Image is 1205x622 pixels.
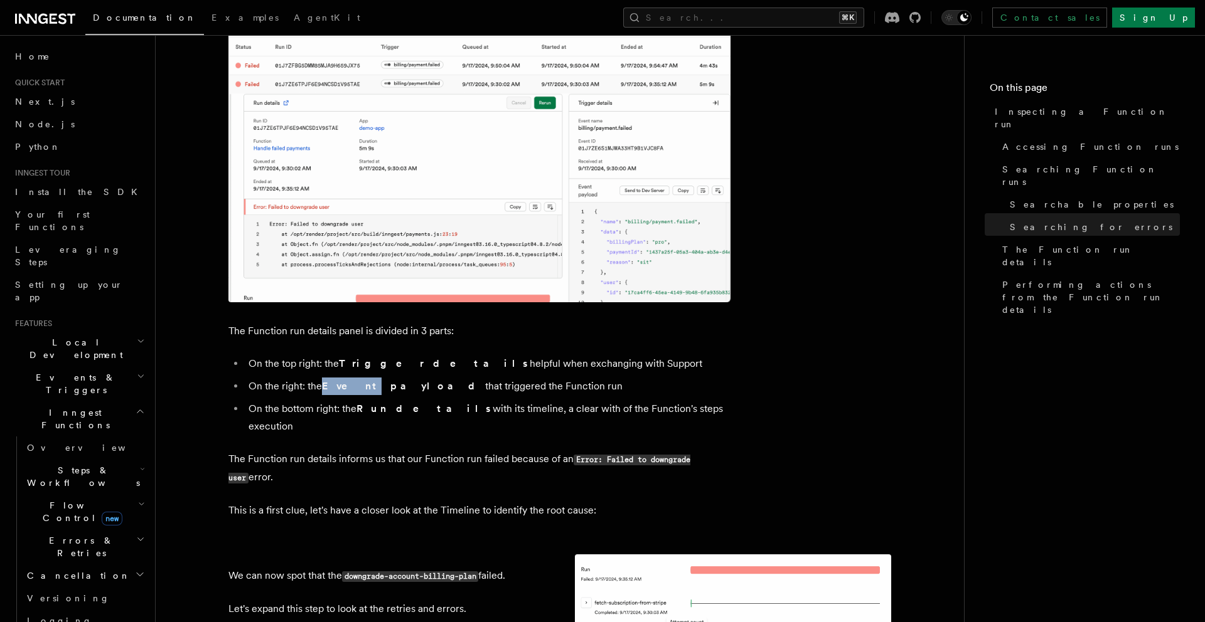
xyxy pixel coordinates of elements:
[22,564,147,587] button: Cancellation
[228,502,731,519] p: This is a first clue, let's have a closer look at the Timeline to identify the root cause:
[22,436,147,459] a: Overview
[10,90,147,113] a: Next.js
[22,534,136,559] span: Errors & Retries
[245,377,731,395] li: On the right: the that triggered the Function run
[10,113,147,135] a: Node.js
[85,4,204,35] a: Documentation
[10,331,147,366] button: Local Development
[1112,8,1195,28] a: Sign Up
[342,571,478,582] code: downgrade-account-billing-plan
[22,587,147,609] a: Versioning
[245,355,731,372] li: On the top right: the helpful when exchanging with Support
[10,371,137,396] span: Events & Triggers
[10,181,147,203] a: Install the SDK
[22,494,147,529] button: Flow Controlnew
[22,569,131,582] span: Cancellation
[339,357,530,369] strong: Trigger details
[15,50,50,63] span: Home
[15,280,123,302] span: Setting up your app
[992,8,1107,28] a: Contact sales
[10,406,136,431] span: Inngest Functions
[10,238,147,273] a: Leveraging Steps
[10,45,147,68] a: Home
[27,443,156,453] span: Overview
[15,142,61,152] span: Python
[228,14,731,302] img: The Function run details view displays the event payload on the left, some technical attributes (...
[997,158,1180,193] a: Searching Function runs
[228,322,731,340] p: The Function run details panel is divided in 3 parts:
[10,135,147,158] a: Python
[623,8,864,28] button: Search...⌘K
[1010,221,1172,233] span: Searching for errors
[990,100,1180,135] a: Inspecting a Function run
[995,105,1180,130] span: Inspecting a Function run
[1005,193,1180,216] a: Searchable properties
[102,512,122,525] span: new
[10,273,147,308] a: Setting up your app
[22,529,147,564] button: Errors & Retries
[941,10,972,25] button: Toggle dark mode
[15,245,121,267] span: Leveraging Steps
[22,499,138,524] span: Flow Control
[1010,198,1174,211] span: Searchable properties
[228,600,545,618] p: Let's expand this step to look at the retries and errors.
[245,400,731,435] li: On the bottom right: the with its timeline, a clear with of the Function's steps execution
[10,366,147,401] button: Events & Triggers
[212,13,279,23] span: Examples
[356,403,493,414] strong: Run details
[10,336,137,361] span: Local Development
[1002,243,1180,268] span: The Function run details
[997,135,1180,158] a: Accessing Function runs
[228,450,731,487] p: The Function run details informs us that our Function run failed because of an error.
[286,4,368,34] a: AgentKit
[839,11,857,24] kbd: ⌘K
[10,203,147,238] a: Your first Functions
[15,209,90,232] span: Your first Functions
[15,119,75,129] span: Node.js
[10,319,52,329] span: Features
[15,97,75,107] span: Next.js
[990,80,1180,100] h4: On this page
[10,401,147,436] button: Inngest Functions
[1002,140,1179,153] span: Accessing Function runs
[10,78,65,88] span: Quick start
[322,380,485,392] strong: Event payload
[22,459,147,494] button: Steps & Workflows
[22,464,140,489] span: Steps & Workflows
[228,455,690,483] code: Error: Failed to downgrade user
[1002,163,1180,188] span: Searching Function runs
[1005,216,1180,238] a: Searching for errors
[997,273,1180,321] a: Performing actions from the Function run details
[27,593,110,603] span: Versioning
[93,13,196,23] span: Documentation
[204,4,286,34] a: Examples
[294,13,360,23] span: AgentKit
[10,168,70,178] span: Inngest tour
[997,238,1180,273] a: The Function run details
[15,187,145,197] span: Install the SDK
[228,567,545,585] p: We can now spot that the failed.
[1002,278,1180,316] span: Performing actions from the Function run details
